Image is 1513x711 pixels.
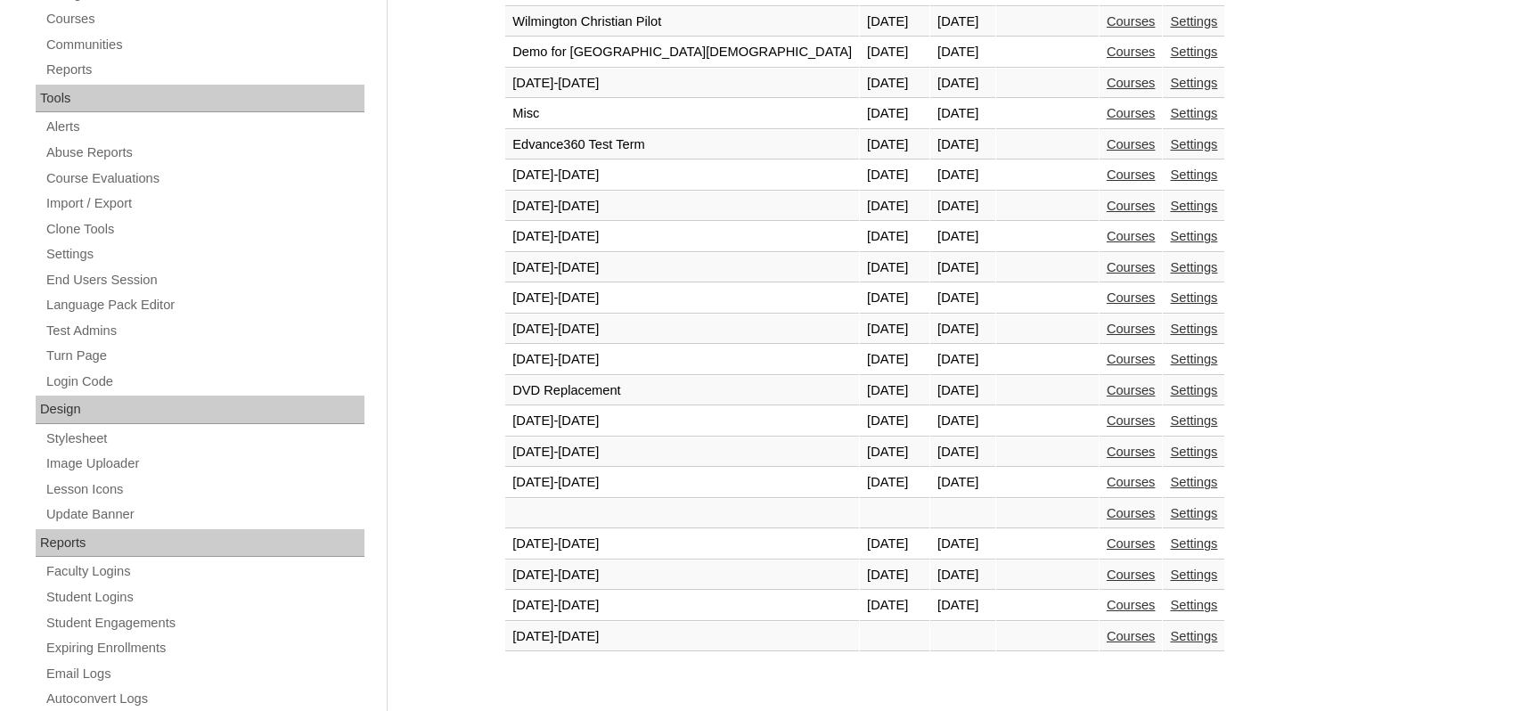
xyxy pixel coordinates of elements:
td: [DATE]-[DATE] [505,560,859,591]
a: Email Logs [45,663,364,685]
td: [DATE] [860,345,929,375]
a: Communities [45,34,364,56]
a: Courses [1107,322,1156,336]
td: [DATE] [930,37,995,68]
a: Courses [1107,352,1156,366]
a: Faculty Logins [45,560,364,583]
a: End Users Session [45,269,364,291]
a: Settings [1170,629,1217,643]
a: Courses [1107,168,1156,182]
td: [DATE] [930,529,995,560]
a: Courses [1107,536,1156,551]
td: [DATE] [930,130,995,160]
a: Settings [1170,290,1217,305]
a: Student Logins [45,586,364,609]
td: [DATE] [930,283,995,314]
a: Settings [1170,76,1217,90]
a: Settings [1170,475,1217,489]
a: Update Banner [45,503,364,526]
a: Course Evaluations [45,168,364,190]
td: [DATE] [930,315,995,345]
td: [DATE] [860,406,929,437]
td: [DATE]-[DATE] [505,591,859,621]
a: Courses [1107,383,1156,397]
a: Courses [1107,260,1156,274]
a: Courses [1107,506,1156,520]
a: Settings [1170,229,1217,243]
a: Expiring Enrollments [45,637,364,659]
a: Settings [1170,506,1217,520]
a: Settings [1170,598,1217,612]
td: [DATE] [930,192,995,222]
a: Image Uploader [45,453,364,475]
a: Courses [1107,290,1156,305]
a: Courses [1107,568,1156,582]
div: Tools [36,85,364,113]
td: [DATE] [930,160,995,191]
a: Courses [1107,598,1156,612]
td: [DATE] [860,37,929,68]
td: [DATE] [860,468,929,498]
td: [DATE]-[DATE] [505,192,859,222]
a: Courses [1107,629,1156,643]
td: [DATE] [860,192,929,222]
a: Courses [1107,229,1156,243]
td: [DATE]-[DATE] [505,468,859,498]
a: Reports [45,59,364,81]
a: Settings [1170,260,1217,274]
td: [DATE] [860,437,929,468]
a: Test Admins [45,320,364,342]
td: [DATE] [860,130,929,160]
td: [DATE] [930,253,995,283]
td: [DATE] [930,468,995,498]
td: [DATE] [860,283,929,314]
a: Settings [1170,568,1217,582]
a: Alerts [45,116,364,138]
a: Courses [1107,475,1156,489]
a: Autoconvert Logs [45,688,364,710]
td: [DATE] [860,560,929,591]
td: [DATE] [930,7,995,37]
td: [DATE] [860,591,929,621]
a: Login Code [45,371,364,393]
a: Courses [1107,45,1156,59]
td: [DATE] [860,222,929,252]
a: Settings [1170,199,1217,213]
td: [DATE]-[DATE] [505,69,859,99]
a: Settings [1170,445,1217,459]
td: [DATE]-[DATE] [505,253,859,283]
a: Settings [1170,413,1217,428]
td: Misc [505,99,859,129]
td: [DATE]-[DATE] [505,315,859,345]
td: [DATE] [930,560,995,591]
a: Courses [1107,137,1156,151]
a: Settings [1170,14,1217,29]
a: Settings [1170,168,1217,182]
a: Settings [45,243,364,266]
td: [DATE] [930,99,995,129]
a: Settings [1170,383,1217,397]
td: [DATE] [930,376,995,406]
td: [DATE] [930,345,995,375]
a: Settings [1170,352,1217,366]
a: Clone Tools [45,218,364,241]
td: [DATE] [860,69,929,99]
td: [DATE] [860,529,929,560]
td: [DATE] [930,69,995,99]
td: [DATE] [860,253,929,283]
td: [DATE]-[DATE] [505,345,859,375]
a: Courses [1107,14,1156,29]
a: Settings [1170,137,1217,151]
td: [DATE] [930,222,995,252]
td: [DATE] [860,7,929,37]
td: Demo for [GEOGRAPHIC_DATA][DEMOGRAPHIC_DATA] [505,37,859,68]
a: Abuse Reports [45,142,364,164]
a: Stylesheet [45,428,364,450]
td: [DATE]-[DATE] [505,222,859,252]
td: [DATE]-[DATE] [505,283,859,314]
a: Courses [1107,445,1156,459]
td: [DATE] [860,99,929,129]
td: [DATE] [860,160,929,191]
a: Language Pack Editor [45,294,364,316]
td: [DATE] [860,315,929,345]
